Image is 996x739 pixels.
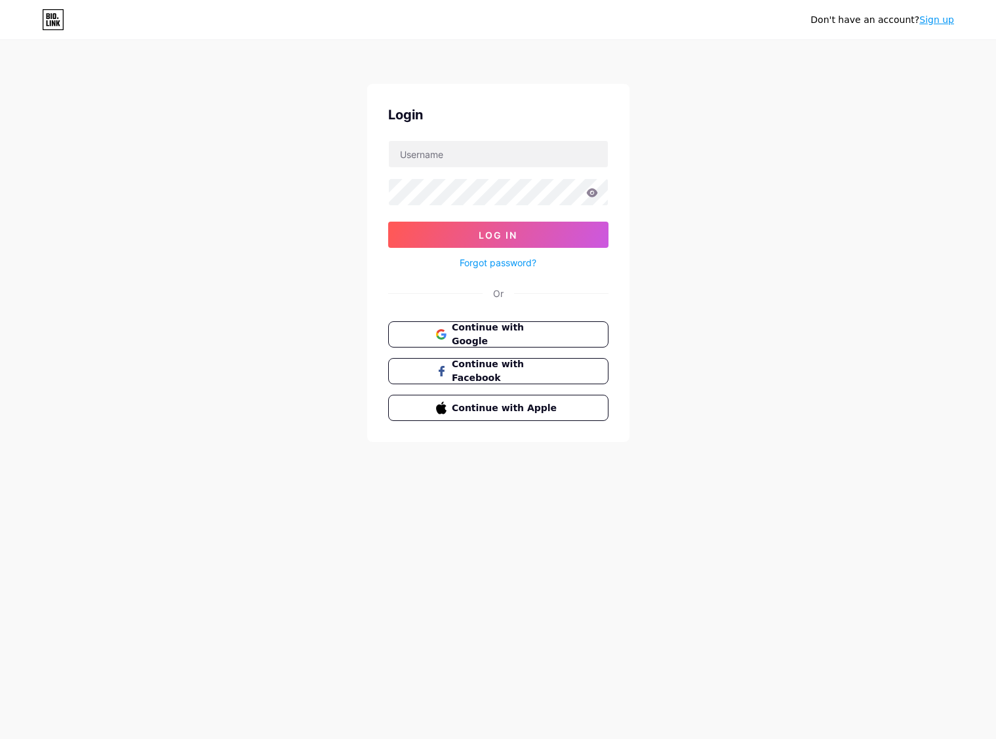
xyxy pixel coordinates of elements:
button: Log In [388,222,608,248]
input: Username [389,141,608,167]
span: Continue with Google [452,321,560,348]
button: Continue with Apple [388,395,608,421]
div: Don't have an account? [810,13,954,27]
div: Or [493,287,504,300]
button: Continue with Facebook [388,358,608,384]
a: Forgot password? [460,256,536,270]
span: Continue with Facebook [452,357,560,385]
span: Continue with Apple [452,401,560,415]
div: Login [388,105,608,125]
span: Log In [479,230,517,241]
a: Sign up [919,14,954,25]
button: Continue with Google [388,321,608,348]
